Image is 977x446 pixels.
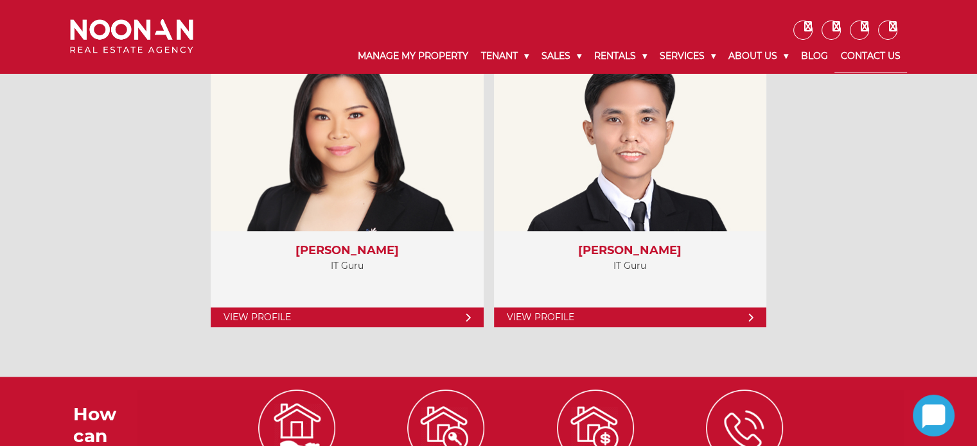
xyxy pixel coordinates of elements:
p: IT Guru [507,258,753,274]
a: Services [653,40,722,73]
h3: [PERSON_NAME] [507,244,753,258]
a: Sales [535,40,588,73]
a: Rentals [588,40,653,73]
p: IT Guru [224,258,470,274]
img: Noonan Real Estate Agency [70,19,193,53]
a: View Profile [494,307,766,327]
a: View Profile [211,307,483,327]
a: Contact Us [834,40,907,73]
a: Manage My Property [351,40,475,73]
a: Tenant [475,40,535,73]
h3: [PERSON_NAME] [224,244,470,258]
a: Blog [795,40,834,73]
a: About Us [722,40,795,73]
